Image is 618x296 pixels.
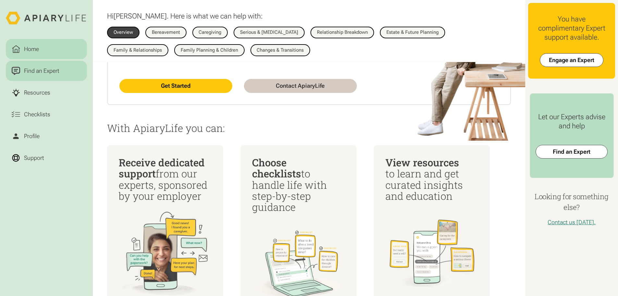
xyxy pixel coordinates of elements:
a: Contact us [DATE]. [548,219,596,225]
div: Checklists [22,110,52,119]
div: Changes & Transitions [257,48,304,53]
div: Caregiving [199,30,221,35]
p: With ApiaryLife you can: [107,122,511,134]
div: Let our Experts advise and help [536,112,607,131]
div: from our experts, sponsored by your employer [119,157,212,202]
div: Relationship Breakdown [317,30,368,35]
a: Get Started [119,79,232,93]
a: Bereavement [145,27,187,39]
div: Family Planning & Children [181,48,238,53]
a: Relationship Breakdown [310,27,374,39]
div: Find an Expert [22,67,61,75]
div: You have complimentary Expert support available. [534,15,609,42]
a: Home [6,39,87,59]
a: Find an Expert [536,145,607,159]
span: Receive dedicated support [119,156,205,180]
p: Hi . Here is what we can help with: [107,12,263,21]
a: Resources [6,83,87,103]
div: to handle life with step-by-step guidance [252,157,345,213]
a: Family Planning & Children [174,44,245,56]
a: Changes & Transitions [250,44,310,56]
div: Estate & Future Planning [386,30,439,35]
a: Contact ApiaryLife [244,79,357,93]
div: Resources [22,88,52,97]
a: Overview [107,27,139,39]
a: Family & Relationships [107,44,168,56]
span: [PERSON_NAME] [114,12,167,20]
a: Engage an Expert [540,53,603,67]
span: Choose checklists [252,156,301,180]
div: Bereavement [152,30,180,35]
a: Support [6,148,87,168]
a: Checklists [6,104,87,125]
div: Support [22,154,45,162]
div: Serious & [MEDICAL_DATA] [240,30,298,35]
span: View resources [385,156,459,169]
div: to learn and get curated insights and education [385,157,478,202]
h4: Looking for something else? [528,191,615,213]
a: Caregiving [192,27,228,39]
a: Estate & Future Planning [380,27,445,39]
a: Find an Expert [6,61,87,81]
a: Profile [6,126,87,147]
div: Profile [22,132,41,141]
div: Home [22,45,40,54]
div: Family & Relationships [114,48,162,53]
a: Serious & [MEDICAL_DATA] [234,27,305,39]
